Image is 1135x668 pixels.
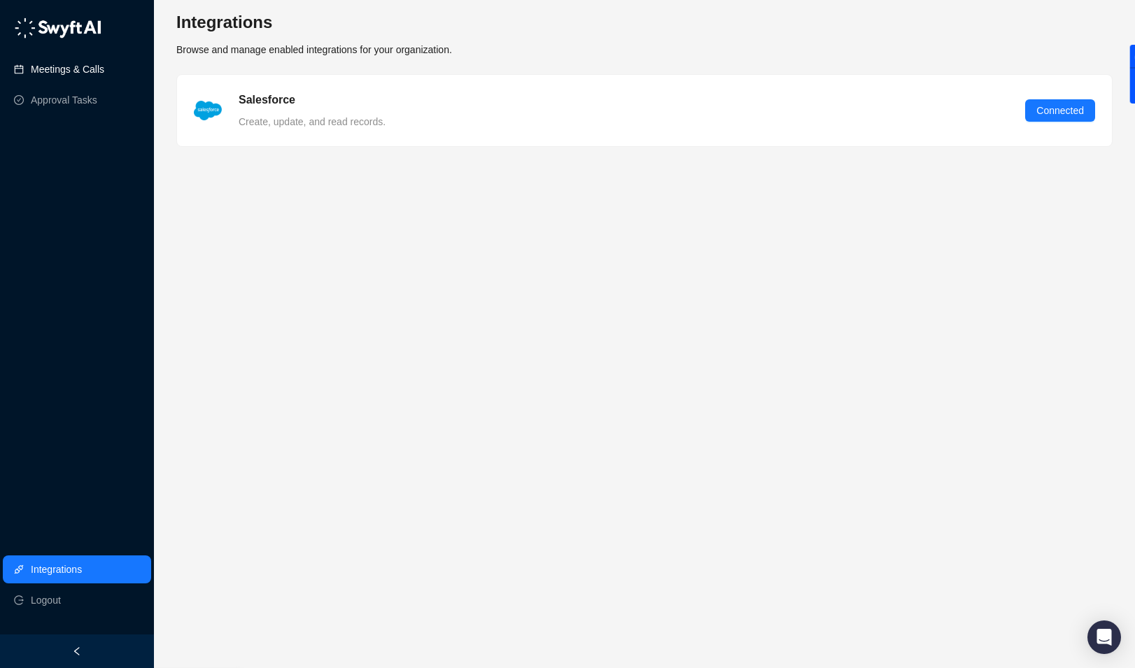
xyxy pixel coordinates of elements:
h3: Integrations [176,11,452,34]
a: Integrations [31,555,82,583]
img: salesforce-ChMvK6Xa.png [194,101,222,120]
a: Approval Tasks [31,86,97,114]
a: Meetings & Calls [31,55,104,83]
img: logo-05li4sbe.png [14,17,101,38]
button: Connected [1025,99,1095,122]
span: Connected [1036,103,1084,118]
span: Create, update, and read records. [239,116,386,127]
h5: Salesforce [239,92,295,108]
span: Logout [31,586,61,614]
div: Open Intercom Messenger [1087,620,1121,654]
span: Browse and manage enabled integrations for your organization. [176,44,452,55]
span: logout [14,595,24,605]
span: left [72,646,82,656]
